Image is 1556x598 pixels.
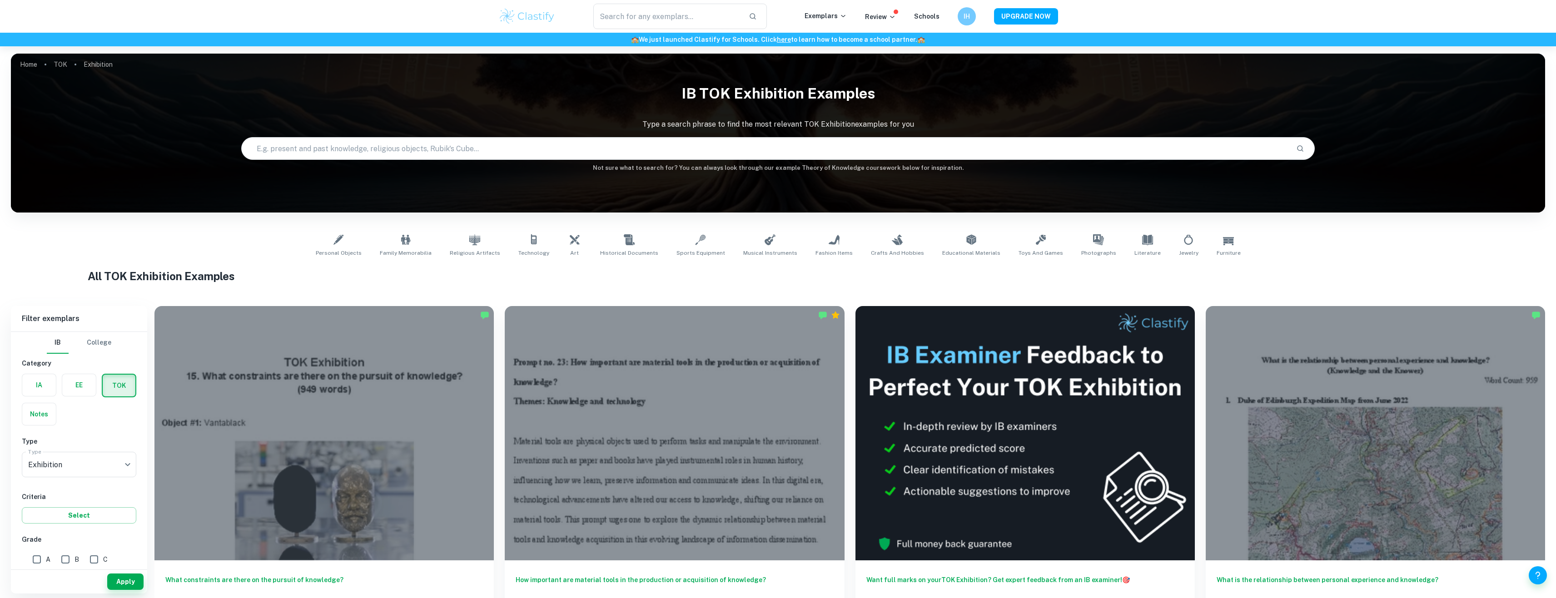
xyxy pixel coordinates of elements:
p: Exhibition [84,59,113,69]
span: Religious Artifacts [450,249,500,257]
h6: IH [961,11,972,21]
button: Help and Feedback [1529,566,1547,584]
a: TOK [54,58,67,71]
p: Type a search phrase to find the most relevant TOK Exhibition examples for you [11,119,1545,130]
button: Search [1293,141,1308,156]
span: Jewelry [1179,249,1198,257]
button: Notes [22,403,56,425]
span: Art [570,249,579,257]
img: Marked [818,311,827,320]
span: Photographs [1081,249,1116,257]
h6: Want full marks on your TOK Exhibition ? Get expert feedback from an IB examiner! [866,575,1184,595]
h1: All TOK Exhibition Examples [88,268,1468,284]
span: 🏫 [917,36,925,43]
span: A [46,554,50,564]
a: Home [20,58,37,71]
span: Furniture [1217,249,1241,257]
button: UPGRADE NOW [994,8,1058,25]
h6: Filter exemplars [11,306,147,331]
span: 🏫 [631,36,639,43]
h6: Criteria [22,492,136,502]
span: B [75,554,79,564]
div: Premium [831,311,840,320]
span: Technology [518,249,549,257]
span: Sports Equipment [676,249,725,257]
button: TOK [103,375,135,396]
span: C [103,554,108,564]
div: Exhibition [22,452,136,477]
p: Exemplars [805,11,847,21]
span: Personal Objects [316,249,362,257]
button: College [87,332,111,354]
span: Historical Documents [600,249,658,257]
h6: Type [22,436,136,446]
img: Clastify logo [498,7,556,25]
input: E.g. present and past knowledge, religious objects, Rubik's Cube... [242,136,1289,161]
h6: Grade [22,534,136,544]
button: IA [22,374,56,396]
button: Select [22,507,136,524]
button: IH [958,7,976,25]
input: Search for any exemplars... [593,4,742,29]
div: Filter type choice [47,332,111,354]
img: Marked [480,311,489,320]
h1: IB TOK Exhibition examples [11,79,1545,108]
span: Fashion Items [815,249,853,257]
span: 🎯 [1122,576,1130,583]
label: Type [28,448,41,455]
span: Family Memorabilia [380,249,432,257]
p: Review [865,12,896,22]
a: here [777,36,791,43]
a: Schools [914,13,940,20]
img: Thumbnail [855,306,1195,560]
h6: Not sure what to search for? You can always look through our example Theory of Knowledge coursewo... [11,163,1545,173]
span: Toys and Games [1019,249,1063,257]
img: Marked [1531,311,1541,320]
span: Literature [1134,249,1161,257]
button: IB [47,332,69,354]
span: Crafts and Hobbies [871,249,924,257]
h6: We just launched Clastify for Schools. Click to learn how to become a school partner. [2,35,1554,44]
span: Educational Materials [942,249,1000,257]
span: Musical Instruments [743,249,797,257]
h6: Category [22,358,136,368]
button: Apply [107,573,144,590]
button: EE [62,374,96,396]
